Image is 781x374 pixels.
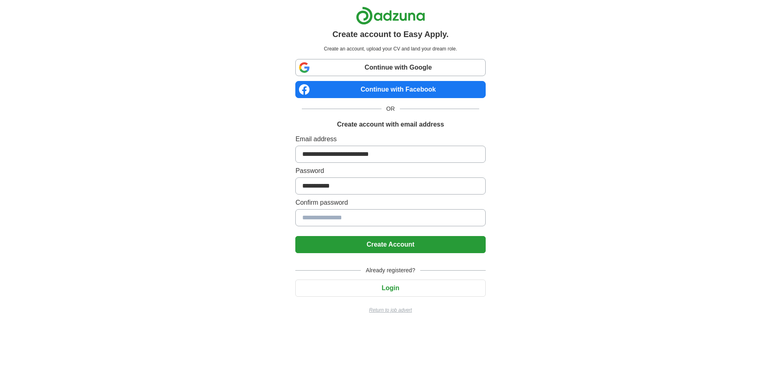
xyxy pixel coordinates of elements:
[337,120,444,129] h1: Create account with email address
[297,45,484,52] p: Create an account, upload your CV and land your dream role.
[295,59,485,76] a: Continue with Google
[382,105,400,113] span: OR
[295,81,485,98] a: Continue with Facebook
[295,306,485,314] a: Return to job advert
[295,198,485,208] label: Confirm password
[295,166,485,176] label: Password
[295,284,485,291] a: Login
[356,7,425,25] img: Adzuna logo
[295,236,485,253] button: Create Account
[295,134,485,144] label: Email address
[361,266,420,275] span: Already registered?
[332,28,449,40] h1: Create account to Easy Apply.
[295,280,485,297] button: Login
